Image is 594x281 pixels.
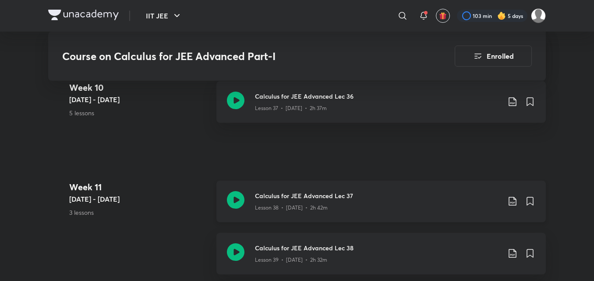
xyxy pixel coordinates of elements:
[531,8,546,23] img: Shravan
[48,10,119,22] a: Company Logo
[497,11,506,20] img: streak
[48,10,119,20] img: Company Logo
[439,12,447,20] img: avatar
[255,104,327,112] p: Lesson 37 • [DATE] • 2h 37m
[436,9,450,23] button: avatar
[255,256,327,264] p: Lesson 39 • [DATE] • 2h 32m
[255,92,500,101] h3: Calculus for JEE Advanced Lec 36
[69,181,209,194] h4: Week 11
[69,81,209,94] h4: Week 10
[62,50,405,63] h3: Course on Calculus for JEE Advanced Part-I
[255,204,328,212] p: Lesson 38 • [DATE] • 2h 42m
[255,243,500,253] h3: Calculus for JEE Advanced Lec 38
[69,208,209,217] p: 3 lessons
[69,94,209,105] h5: [DATE] - [DATE]
[455,46,532,67] button: Enrolled
[69,108,209,117] p: 5 lessons
[216,81,546,133] a: Calculus for JEE Advanced Lec 36Lesson 37 • [DATE] • 2h 37m
[216,181,546,233] a: Calculus for JEE Advanced Lec 37Lesson 38 • [DATE] • 2h 42m
[255,191,500,200] h3: Calculus for JEE Advanced Lec 37
[69,194,209,204] h5: [DATE] - [DATE]
[141,7,187,25] button: IIT JEE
